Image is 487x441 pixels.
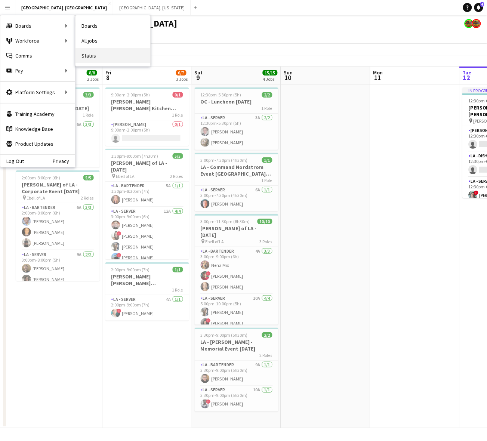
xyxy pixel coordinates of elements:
[83,112,94,118] span: 1 Role
[260,239,272,244] span: 3 Roles
[22,175,61,181] span: 2:00pm-8:00pm (6h)
[472,19,481,28] app-user-avatar: Rollin Hero
[201,332,248,338] span: 3:30pm-9:00pm (5h30m)
[83,92,94,98] span: 3/3
[462,73,472,82] span: 12
[481,2,484,7] span: 4
[53,158,75,164] a: Privacy
[83,175,94,181] span: 5/5
[105,87,189,146] app-job-card: 9:00am-2:00pm (5h)0/1[PERSON_NAME] [PERSON_NAME] Kitchen [DATE]1 Role[PERSON_NAME]0/19:00am-2:00p...
[0,85,75,100] div: Platform Settings
[75,48,150,63] a: Status
[0,48,75,63] a: Comms
[474,3,483,12] a: 4
[372,73,383,82] span: 11
[87,76,99,82] div: 2 Jobs
[105,69,111,76] span: Fri
[111,92,150,98] span: 9:00am-2:00pm (5h)
[195,114,278,150] app-card-role: LA - Server3A2/212:30pm-5:30pm (5h)[PERSON_NAME][PERSON_NAME]
[173,267,183,272] span: 1/1
[16,181,100,195] h3: [PERSON_NAME] of LA - Corporate Event [DATE]
[105,273,189,287] h3: [PERSON_NAME] [PERSON_NAME] [GEOGRAPHIC_DATA][PERSON_NAME][DEMOGRAPHIC_DATA] [DATE]
[195,328,278,411] app-job-card: 3:30pm-9:00pm (5h30m)2/2LA - [PERSON_NAME] - Memorial Event [DATE]2 RolesLA - Bartender9A1/13:30p...
[201,219,250,224] span: 3:00pm-11:30pm (8h30m)
[176,76,188,82] div: 3 Jobs
[87,70,97,75] span: 8/8
[0,63,75,78] div: Pay
[117,309,121,313] span: !
[260,352,272,358] span: 2 Roles
[195,87,278,150] app-job-card: 12:30pm-5:30pm (5h)2/2OC - Luncheon [DATE]1 RoleLA - Server3A2/212:30pm-5:30pm (5h)[PERSON_NAME][...
[75,18,150,33] a: Boards
[206,400,211,404] span: !
[170,173,183,179] span: 2 Roles
[111,153,158,159] span: 1:30pm-9:00pm (7h30m)
[81,195,94,201] span: 2 Roles
[195,225,278,238] h3: [PERSON_NAME] of LA - [DATE]
[75,33,150,48] a: All jobs
[263,70,278,75] span: 15/15
[262,178,272,183] span: 1 Role
[283,73,293,82] span: 10
[463,69,472,76] span: Tue
[195,361,278,386] app-card-role: LA - Bartender9A1/13:30pm-9:00pm (5h30m)[PERSON_NAME]
[113,0,191,15] button: [GEOGRAPHIC_DATA], [US_STATE]
[176,70,187,75] span: 6/7
[0,121,75,136] a: Knowledge Base
[263,76,277,82] div: 4 Jobs
[0,33,75,48] div: Workforce
[104,73,111,82] span: 8
[116,173,135,179] span: Ebell of LA
[173,92,183,98] span: 0/1
[206,318,211,323] span: !
[117,253,121,257] span: !
[172,112,183,118] span: 1 Role
[27,195,46,201] span: Ebell of LA
[195,247,278,294] app-card-role: LA - Bartender4A3/33:00pm-9:00pm (6h)Nena Mix![PERSON_NAME][PERSON_NAME]
[105,149,189,259] app-job-card: 1:30pm-9:00pm (7h30m)5/5[PERSON_NAME] of LA - [DATE] Ebell of LA2 RolesLA - Bartender5A1/11:30pm-...
[201,92,241,98] span: 12:30pm-5:30pm (5h)
[15,0,113,15] button: [GEOGRAPHIC_DATA], [GEOGRAPHIC_DATA]
[206,239,224,244] span: Ebell of LA
[0,18,75,33] div: Boards
[195,294,278,352] app-card-role: LA - Server10A4/45:00pm-10:00pm (5h)[PERSON_NAME]![PERSON_NAME]
[373,69,383,76] span: Mon
[111,267,150,272] span: 2:00pm-9:00pm (7h)
[105,182,189,207] app-card-role: LA - Bartender5A1/11:30pm-8:30pm (7h)[PERSON_NAME]
[16,250,100,287] app-card-role: LA - Server9A2/23:00pm-8:00pm (5h)[PERSON_NAME][PERSON_NAME]
[0,107,75,121] a: Training Academy
[105,98,189,112] h3: [PERSON_NAME] [PERSON_NAME] Kitchen [DATE]
[201,157,248,163] span: 3:00pm-7:30pm (4h30m)
[284,69,293,76] span: Sun
[262,105,272,111] span: 1 Role
[0,136,75,151] a: Product Updates
[195,153,278,211] div: 3:00pm-7:30pm (4h30m)1/1LA - Command Nordstrom Event [GEOGRAPHIC_DATA] [DATE]1 RoleLA - Server6A1...
[105,160,189,173] h3: [PERSON_NAME] of LA - [DATE]
[195,69,203,76] span: Sat
[0,158,24,164] a: Log Out
[195,98,278,105] h3: OC - Luncheon [DATE]
[195,386,278,411] app-card-role: LA - Server10A1/13:30pm-9:00pm (5h30m)![PERSON_NAME]
[105,295,189,321] app-card-role: LA - Server4A1/12:00pm-9:00pm (7h)![PERSON_NAME]
[195,164,278,177] h3: LA - Command Nordstrom Event [GEOGRAPHIC_DATA] [DATE]
[172,287,183,293] span: 1 Role
[16,170,100,281] app-job-card: 2:00pm-8:00pm (6h)5/5[PERSON_NAME] of LA - Corporate Event [DATE] Ebell of LA2 RolesLA - Bartende...
[117,231,121,236] span: !
[105,207,189,265] app-card-role: LA - Server12A4/43:00pm-9:00pm (6h)[PERSON_NAME]![PERSON_NAME][PERSON_NAME]![PERSON_NAME]
[474,191,479,195] span: !
[262,332,272,338] span: 2/2
[194,73,203,82] span: 9
[195,214,278,325] app-job-card: 3:00pm-11:30pm (8h30m)10/10[PERSON_NAME] of LA - [DATE] Ebell of LA3 RolesLA - Bartender4A3/33:00...
[262,157,272,163] span: 1/1
[105,262,189,321] app-job-card: 2:00pm-9:00pm (7h)1/1[PERSON_NAME] [PERSON_NAME] [GEOGRAPHIC_DATA][PERSON_NAME][DEMOGRAPHIC_DATA]...
[105,120,189,146] app-card-role: [PERSON_NAME]0/19:00am-2:00pm (5h)
[258,219,272,224] span: 10/10
[16,203,100,250] app-card-role: LA - Bartender6A3/32:00pm-8:00pm (6h)[PERSON_NAME][PERSON_NAME][PERSON_NAME]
